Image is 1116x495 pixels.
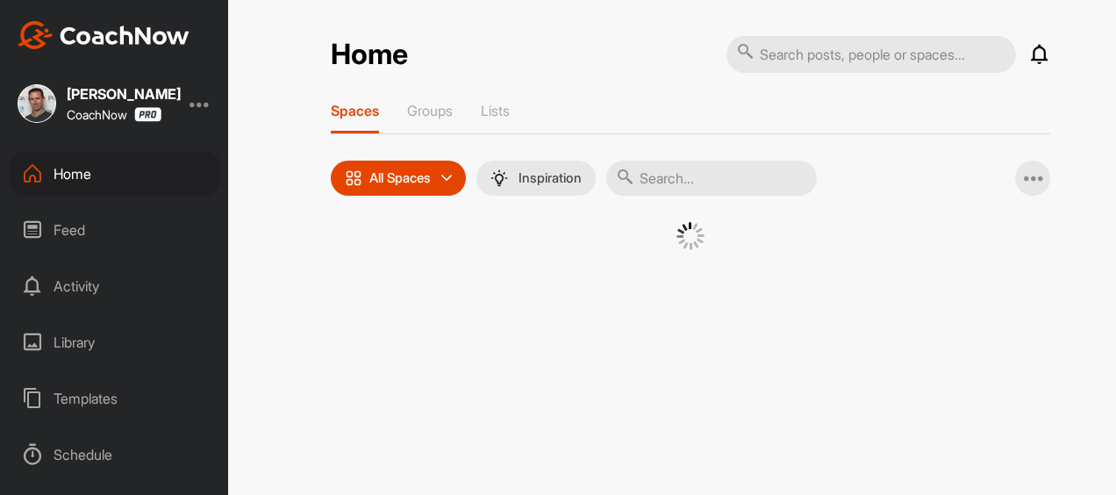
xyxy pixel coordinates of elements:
input: Search posts, people or spaces... [726,36,1016,73]
div: Library [10,320,220,364]
p: Spaces [331,102,379,119]
div: CoachNow [67,107,161,122]
h2: Home [331,38,408,72]
img: CoachNow [18,21,190,49]
p: All Spaces [369,171,431,185]
div: Schedule [10,433,220,477]
p: Inspiration [519,171,582,185]
p: Groups [407,102,453,119]
p: Lists [481,102,510,119]
img: G6gVgL6ErOh57ABN0eRmCEwV0I4iEi4d8EwaPGI0tHgoAbU4EAHFLEQAh+QQFCgALACwIAA4AGAASAAAEbHDJSesaOCdk+8xg... [676,222,705,250]
input: Search... [606,161,817,196]
div: [PERSON_NAME] [67,87,181,101]
div: Feed [10,208,220,252]
img: square_18cbf34a393be28f9cd4705d9b61bd87.jpg [18,84,56,123]
img: CoachNow Pro [134,107,161,122]
img: icon [345,169,362,187]
div: Activity [10,264,220,308]
div: Templates [10,377,220,420]
img: menuIcon [490,169,508,187]
div: Home [10,152,220,196]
